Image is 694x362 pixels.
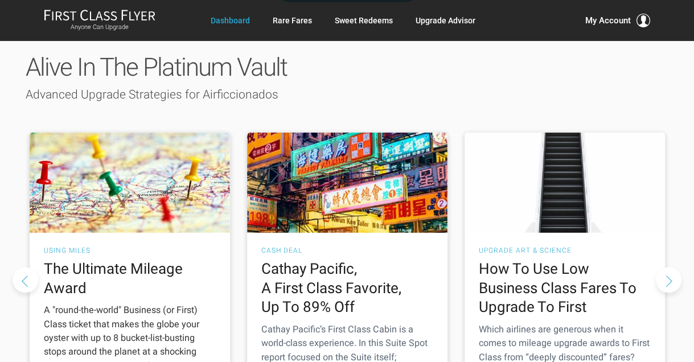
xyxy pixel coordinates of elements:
button: Previous slide [13,268,38,293]
img: First Class Flyer [44,9,155,21]
a: Rare Fares [273,10,312,31]
h2: Cathay Pacific, A First Class Favorite, Up To 89% Off [261,260,433,317]
button: My Account [585,14,650,27]
h3: Cash Deal [261,247,433,254]
a: Sweet Redeems [335,10,393,31]
h3: Upgrade Art & Science [479,247,651,254]
a: Upgrade Advisor [416,10,475,31]
a: First Class FlyerAnyone Can Upgrade [44,9,155,32]
span: Advanced Upgrade Strategies for Airficcionados [26,88,278,101]
button: Next slide [656,268,681,293]
span: Alive In The Platinum Vault [26,52,287,82]
a: Dashboard [211,10,250,31]
h2: The Ultimate Mileage Award [44,260,216,298]
small: Anyone Can Upgrade [44,23,155,31]
span: My Account [585,14,631,27]
h2: How To Use Low Business Class Fares To Upgrade To First [479,260,651,317]
h3: Using Miles [44,247,216,254]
